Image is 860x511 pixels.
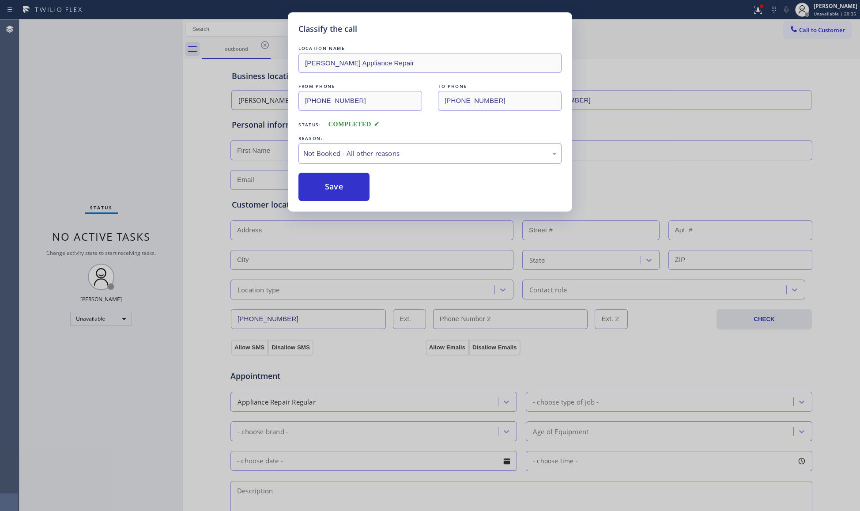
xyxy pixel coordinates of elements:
span: COMPLETED [328,121,380,128]
input: To phone [438,91,562,111]
div: LOCATION NAME [298,44,562,53]
div: FROM PHONE [298,82,422,91]
button: Save [298,173,370,201]
div: REASON: [298,134,562,143]
input: From phone [298,91,422,111]
div: Not Booked - All other reasons [303,148,557,159]
div: TO PHONE [438,82,562,91]
h5: Classify the call [298,23,357,35]
span: Status: [298,121,321,128]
